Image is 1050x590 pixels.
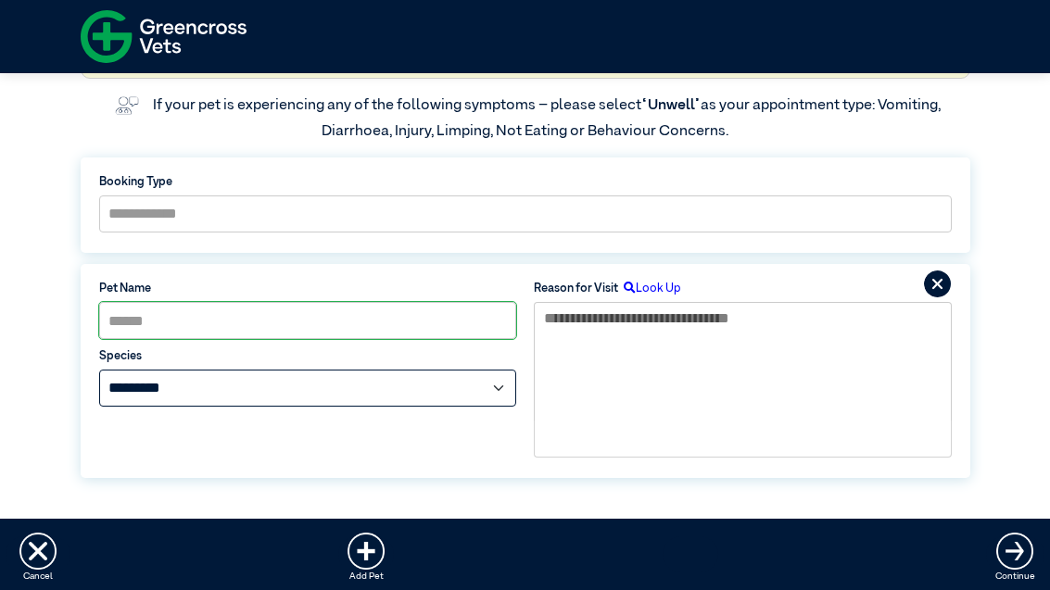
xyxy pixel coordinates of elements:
label: Species [99,347,516,365]
label: Reason for Visit [534,280,618,297]
img: vet [109,91,145,120]
img: f-logo [81,5,247,69]
label: Booking Type [99,173,952,191]
label: Pet Name [99,280,516,297]
span: “Unwell” [641,98,701,113]
label: If your pet is experiencing any of the following symptoms – please select as your appointment typ... [153,98,943,139]
label: Look Up [618,280,681,297]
